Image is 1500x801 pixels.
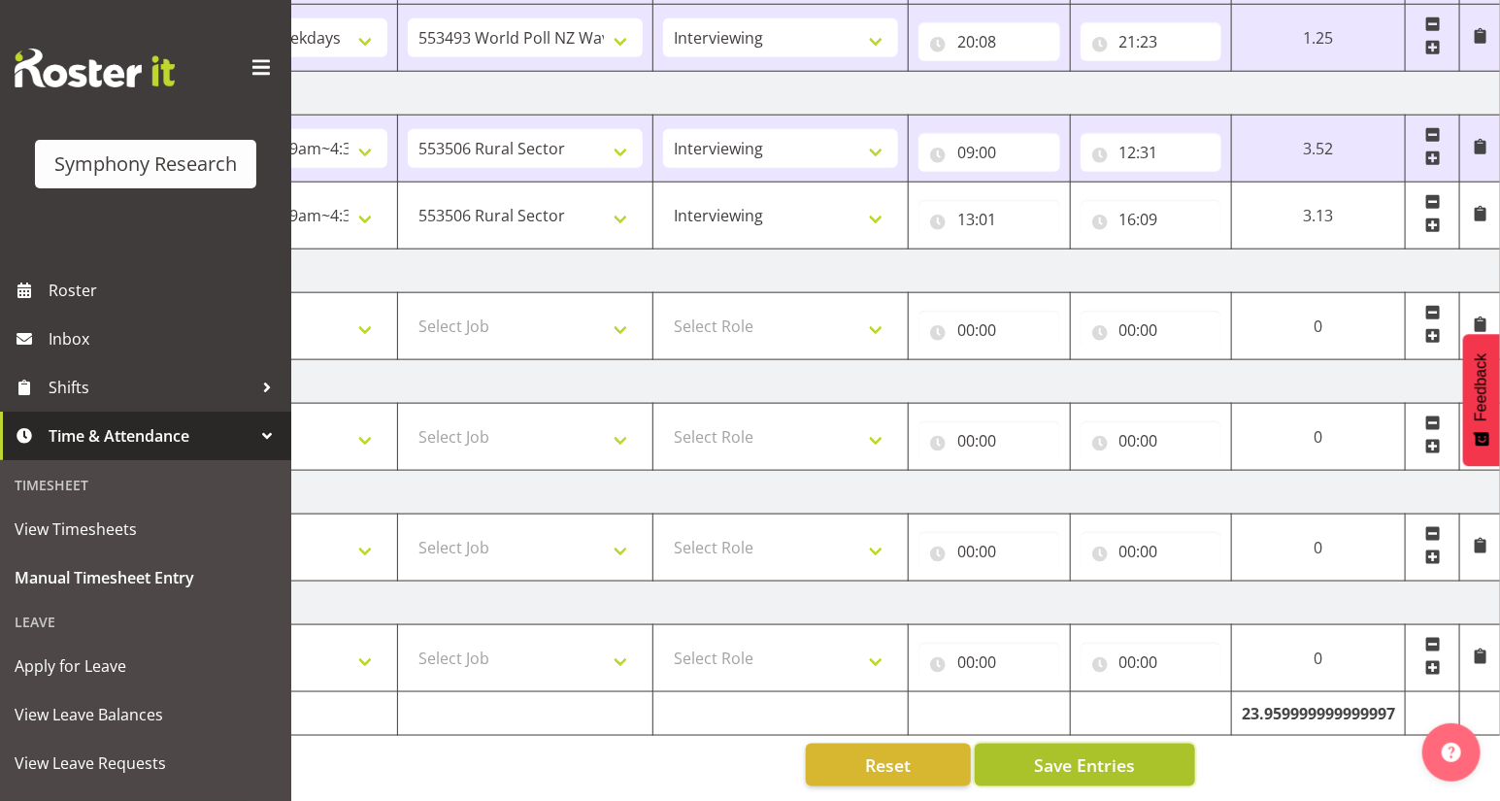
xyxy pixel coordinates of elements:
[975,744,1195,786] button: Save Entries
[49,276,282,305] span: Roster
[918,22,1060,61] input: Click to select...
[1232,293,1406,360] td: 0
[918,133,1060,172] input: Click to select...
[49,373,252,402] span: Shifts
[1232,515,1406,582] td: 0
[1081,133,1222,172] input: Click to select...
[806,744,971,786] button: Reset
[5,642,286,690] a: Apply for Leave
[15,651,277,681] span: Apply for Leave
[5,690,286,739] a: View Leave Balances
[5,739,286,787] a: View Leave Requests
[5,602,286,642] div: Leave
[5,465,286,505] div: Timesheet
[1463,334,1500,466] button: Feedback - Show survey
[1473,353,1490,421] span: Feedback
[918,532,1060,571] input: Click to select...
[865,752,911,778] span: Reset
[5,553,286,602] a: Manual Timesheet Entry
[1232,183,1406,250] td: 3.13
[1232,116,1406,183] td: 3.52
[49,324,282,353] span: Inbox
[918,311,1060,350] input: Click to select...
[1081,421,1222,460] input: Click to select...
[1081,200,1222,239] input: Click to select...
[1081,311,1222,350] input: Click to select...
[1034,752,1135,778] span: Save Entries
[1081,643,1222,682] input: Click to select...
[1232,404,1406,471] td: 0
[15,563,277,592] span: Manual Timesheet Entry
[49,421,252,451] span: Time & Attendance
[54,150,237,179] div: Symphony Research
[1232,5,1406,72] td: 1.25
[15,749,277,778] span: View Leave Requests
[5,505,286,553] a: View Timesheets
[1232,625,1406,692] td: 0
[15,49,175,87] img: Rosterit website logo
[918,643,1060,682] input: Click to select...
[918,421,1060,460] input: Click to select...
[1232,692,1406,736] td: 23.959999999999997
[15,700,277,729] span: View Leave Balances
[1081,22,1222,61] input: Click to select...
[15,515,277,544] span: View Timesheets
[1081,532,1222,571] input: Click to select...
[1442,743,1461,762] img: help-xxl-2.png
[918,200,1060,239] input: Click to select...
